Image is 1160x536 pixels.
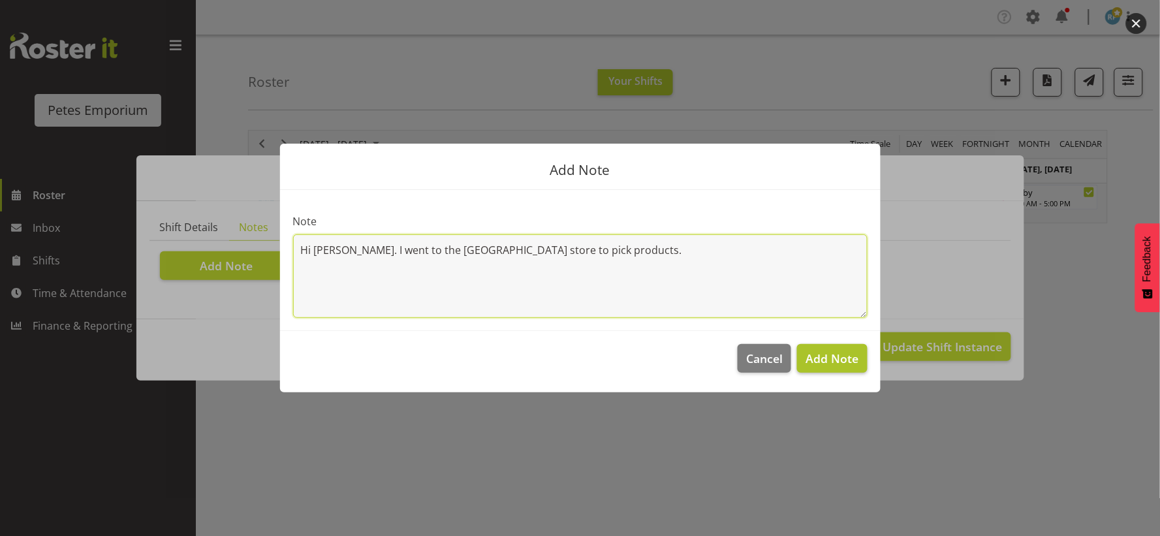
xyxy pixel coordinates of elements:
[550,161,610,179] span: Add Note
[293,213,868,229] label: Note
[806,351,858,366] span: Add Note
[1142,236,1153,282] span: Feedback
[1135,223,1160,312] button: Feedback - Show survey
[746,350,783,367] span: Cancel
[797,344,867,373] button: Add Note
[738,344,791,373] button: Cancel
